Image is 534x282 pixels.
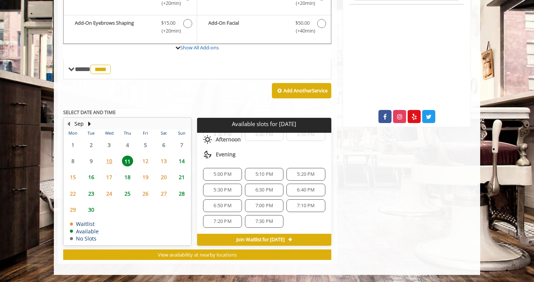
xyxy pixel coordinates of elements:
td: Available [70,229,99,234]
td: Select day15 [64,169,82,185]
td: Select day26 [136,185,154,201]
span: $50.00 [295,19,310,27]
div: 7:20 PM [203,215,242,228]
div: 5:00 PM [203,168,242,181]
div: 5:30 PM [203,184,242,196]
span: 5:10 PM [255,171,273,177]
span: View availability at nearby locations [158,251,237,258]
span: 16 [86,172,97,183]
td: Waitlist [70,221,99,227]
button: View availability at nearby locations [63,249,331,260]
span: 6:30 PM [255,187,273,193]
span: 26 [140,188,151,199]
span: Evening [216,151,236,157]
a: Show All Add-ons [180,44,219,51]
td: Select day23 [82,185,100,201]
button: Add AnotherService [272,83,331,99]
span: 11 [122,156,133,166]
b: SELECT DATE AND TIME [63,109,116,116]
td: Select day10 [100,153,118,169]
span: 28 [176,188,187,199]
th: Wed [100,129,118,137]
td: Select day12 [136,153,154,169]
div: 7:30 PM [245,215,283,228]
b: Add Another Service [283,87,328,94]
span: 23 [86,188,97,199]
span: 19 [140,172,151,183]
span: 30 [86,204,97,215]
span: 15 [67,172,79,183]
td: Select day16 [82,169,100,185]
span: 25 [122,188,133,199]
span: 7:00 PM [255,203,273,209]
th: Mon [64,129,82,137]
span: 5:00 PM [214,171,231,177]
span: 27 [158,188,169,199]
span: 7:30 PM [255,218,273,224]
td: Select day22 [64,185,82,201]
th: Sat [154,129,172,137]
span: Afternoon [216,137,241,142]
span: Join Waitlist for [DATE] [236,237,285,243]
button: Next Month [86,120,92,128]
div: 6:50 PM [203,199,242,212]
td: Select day14 [173,153,191,169]
span: 17 [104,172,115,183]
div: 6:30 PM [245,184,283,196]
td: Select day29 [64,202,82,218]
td: Select day27 [154,185,172,201]
span: (+40min ) [291,27,313,35]
b: Add-On Eyebrows Shaping [75,19,154,35]
span: 6:40 PM [297,187,314,193]
span: 6:50 PM [214,203,231,209]
label: Add-On Eyebrows Shaping [67,19,193,37]
span: 7:20 PM [214,218,231,224]
div: 5:20 PM [286,168,325,181]
td: Select day17 [100,169,118,185]
td: Select day21 [173,169,191,185]
th: Sun [173,129,191,137]
label: Add-On Facial [201,19,327,37]
td: Select day24 [100,185,118,201]
span: 5:30 PM [214,187,231,193]
span: $15.00 [161,19,175,27]
button: Sep [74,120,84,128]
span: 13 [158,156,169,166]
th: Fri [136,129,154,137]
div: 7:00 PM [245,199,283,212]
td: Select day28 [173,185,191,201]
button: Previous Month [65,120,71,128]
img: afternoon slots [203,135,212,144]
span: 5:20 PM [297,171,314,177]
div: 6:40 PM [286,184,325,196]
div: 5:10 PM [245,168,283,181]
span: 24 [104,188,115,199]
th: Thu [118,129,136,137]
td: Select day19 [136,169,154,185]
td: Select day25 [118,185,136,201]
td: Select day18 [118,169,136,185]
td: No Slots [70,236,99,241]
span: 22 [67,188,79,199]
span: 20 [158,172,169,183]
span: 21 [176,172,187,183]
b: Add-On Facial [208,19,288,35]
span: (+20min ) [157,27,179,35]
span: 29 [67,204,79,215]
div: 7:10 PM [286,199,325,212]
span: 10 [104,156,115,166]
p: Available slots for [DATE] [200,121,328,127]
img: evening slots [203,150,212,159]
span: 18 [122,172,133,183]
td: Select day11 [118,153,136,169]
td: Select day20 [154,169,172,185]
span: 14 [176,156,187,166]
th: Tue [82,129,100,137]
td: Select day30 [82,202,100,218]
span: 7:10 PM [297,203,314,209]
td: Select day13 [154,153,172,169]
span: 12 [140,156,151,166]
